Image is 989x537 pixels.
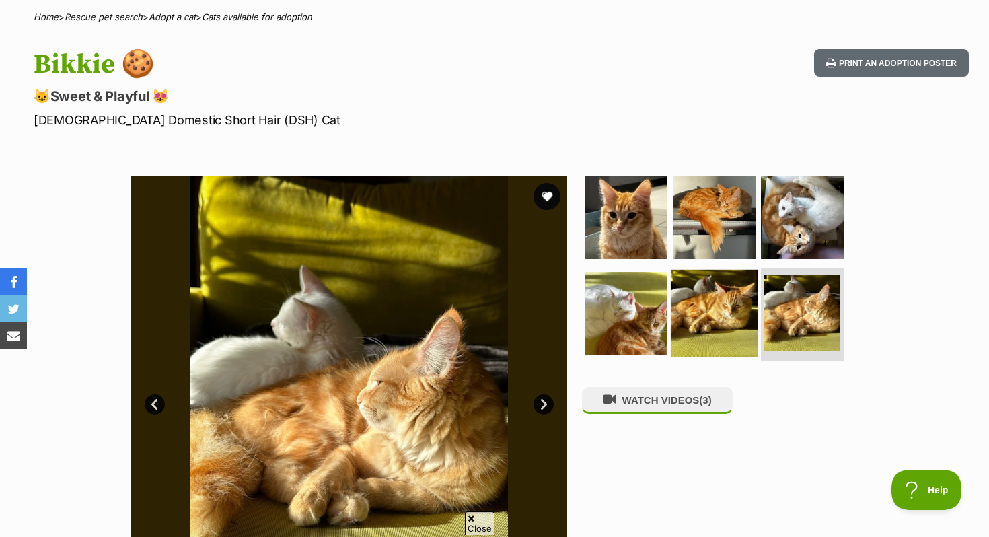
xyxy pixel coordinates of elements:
[814,49,969,77] button: Print an adoption poster
[764,275,840,351] img: Photo of Bikkie 🍪
[34,11,59,22] a: Home
[202,11,312,22] a: Cats available for adoption
[582,387,733,413] button: WATCH VIDEOS(3)
[671,269,758,356] img: Photo of Bikkie 🍪
[585,176,667,259] img: Photo of Bikkie 🍪
[145,394,165,415] a: Prev
[534,183,560,210] button: favourite
[761,176,844,259] img: Photo of Bikkie 🍪
[891,470,962,510] iframe: Help Scout Beacon - Open
[699,394,711,406] span: (3)
[465,511,494,535] span: Close
[65,11,143,22] a: Rescue pet search
[34,111,603,129] p: [DEMOGRAPHIC_DATA] Domestic Short Hair (DSH) Cat
[585,272,667,355] img: Photo of Bikkie 🍪
[534,394,554,415] a: Next
[149,11,196,22] a: Adopt a cat
[673,176,756,259] img: Photo of Bikkie 🍪
[34,87,603,106] p: 😺Sweet & Playful 😻
[34,49,603,80] h1: Bikkie 🍪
